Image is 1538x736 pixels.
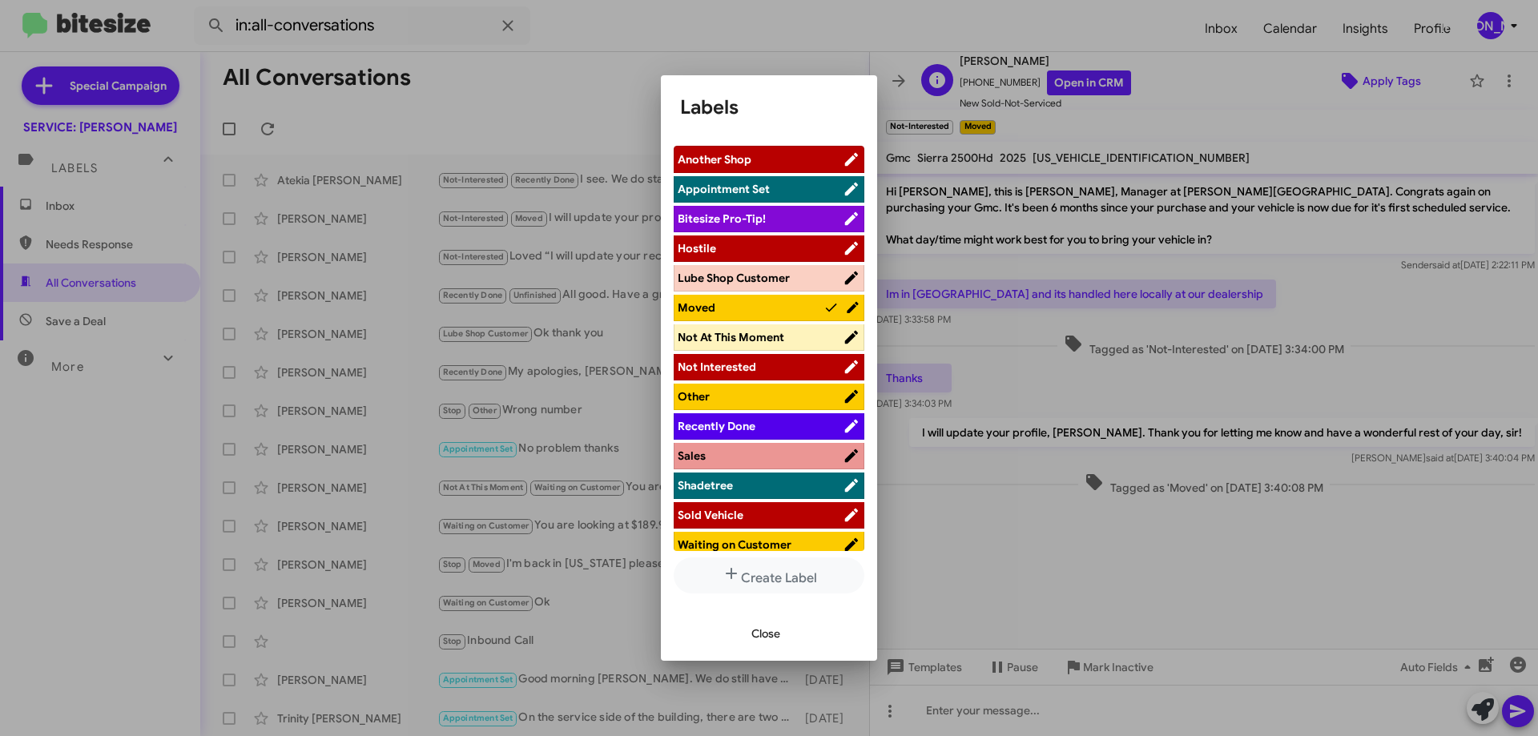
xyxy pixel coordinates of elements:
[678,389,710,404] span: Other
[678,182,770,196] span: Appointment Set
[739,619,793,648] button: Close
[678,241,716,255] span: Hostile
[678,330,784,344] span: Not At This Moment
[678,300,715,315] span: Moved
[678,508,743,522] span: Sold Vehicle
[751,619,780,648] span: Close
[680,95,858,120] h1: Labels
[678,448,706,463] span: Sales
[678,478,733,493] span: Shadetree
[678,537,791,552] span: Waiting on Customer
[678,211,766,226] span: Bitesize Pro-Tip!
[678,152,751,167] span: Another Shop
[678,271,790,285] span: Lube Shop Customer
[674,557,864,593] button: Create Label
[678,419,755,433] span: Recently Done
[678,360,756,374] span: Not Interested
